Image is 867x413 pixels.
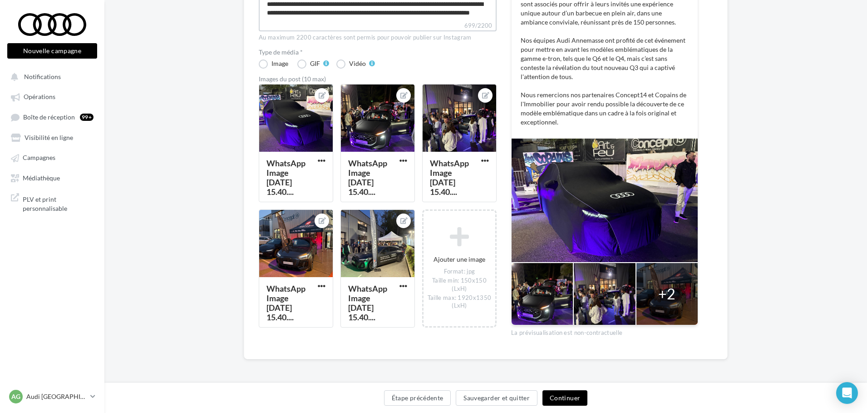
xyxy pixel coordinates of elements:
div: WhatsApp Image [DATE] 15.40.... [348,158,387,197]
div: Vidéo [349,60,366,67]
p: Audi [GEOGRAPHIC_DATA] [26,392,87,401]
span: Opérations [24,93,55,101]
span: Visibilité en ligne [25,134,73,141]
div: Images du post (10 max) [259,76,497,82]
a: Campagnes [5,149,99,165]
a: Visibilité en ligne [5,129,99,145]
button: Nouvelle campagne [7,43,97,59]
a: AG Audi [GEOGRAPHIC_DATA] [7,388,97,405]
span: Boîte de réception [23,113,75,121]
label: Type de média * [259,49,497,55]
button: Étape précédente [384,390,451,406]
span: PLV et print personnalisable [23,193,94,213]
button: Sauvegarder et quitter [456,390,537,406]
div: Image [271,60,288,67]
div: 99+ [80,114,94,121]
div: WhatsApp Image [DATE] 15.40.... [348,284,387,322]
a: Médiathèque [5,169,99,186]
button: Notifications [5,68,95,85]
label: 699/2200 [259,21,497,31]
span: Médiathèque [23,174,60,182]
a: Boîte de réception99+ [5,109,99,125]
div: Open Intercom Messenger [836,382,858,404]
a: PLV et print personnalisable [5,189,99,216]
div: GIF [310,60,320,67]
button: Continuer [542,390,587,406]
span: Campagnes [23,154,55,162]
div: Au maximum 2200 caractères sont permis pour pouvoir publier sur Instagram [259,34,497,42]
div: WhatsApp Image [DATE] 15.40.... [266,158,305,197]
div: +2 [658,284,675,304]
span: Notifications [24,73,61,80]
a: Opérations [5,88,99,104]
div: La prévisualisation est non-contractuelle [511,325,698,337]
div: WhatsApp Image [DATE] 15.40.... [266,284,305,322]
span: AG [11,392,20,401]
div: WhatsApp Image [DATE] 15.40.... [430,158,469,197]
